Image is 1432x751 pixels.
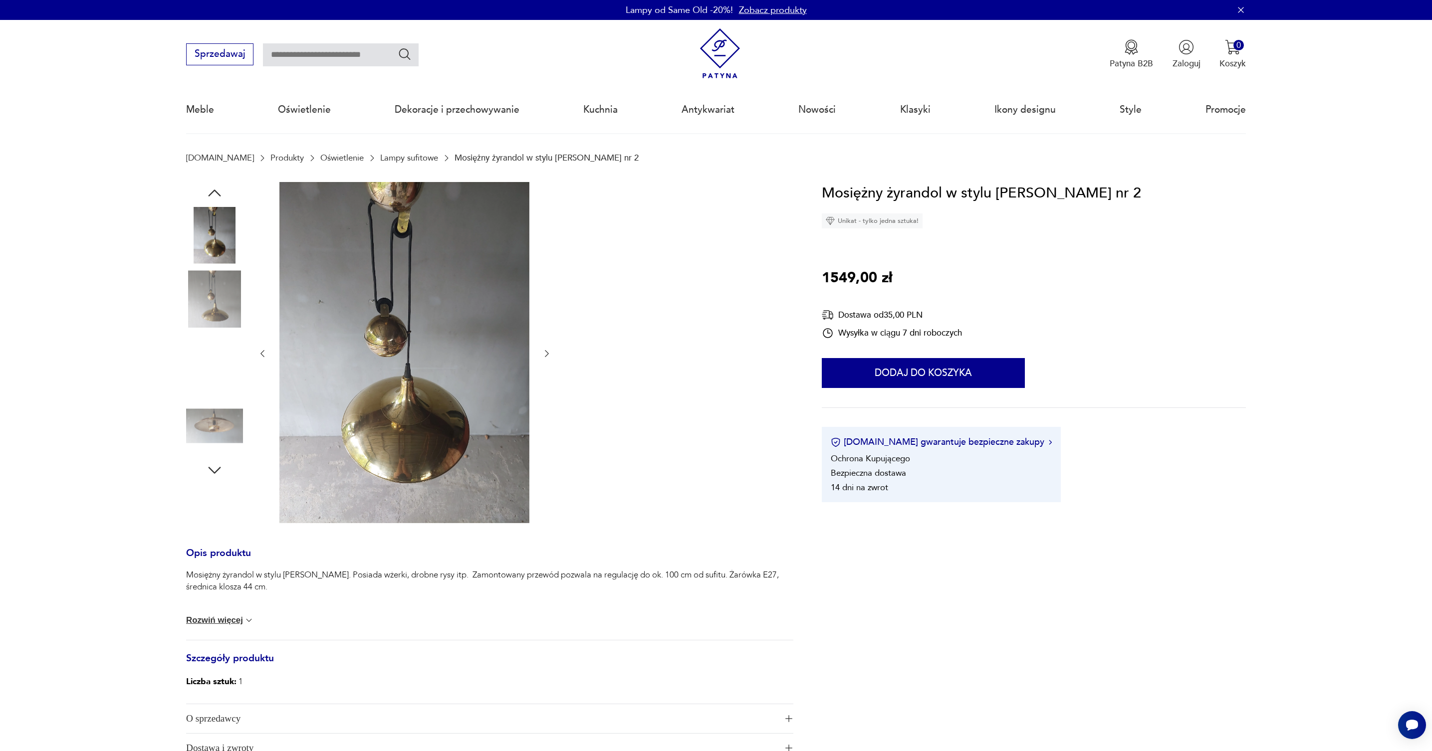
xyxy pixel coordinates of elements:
[1219,58,1246,69] p: Koszyk
[395,87,519,133] a: Dekoracje i przechowywanie
[994,87,1056,133] a: Ikony designu
[1233,40,1244,50] div: 0
[1110,58,1153,69] p: Patyna B2B
[455,153,639,163] p: Mosiężny żyrandol w stylu [PERSON_NAME] nr 2
[798,87,836,133] a: Nowości
[186,676,237,687] b: Liczba sztuk:
[244,615,254,625] img: chevron down
[1225,39,1240,55] img: Ikona koszyka
[279,182,529,524] img: Zdjęcie produktu Mosiężny żyrandol w stylu Floriana Schulza nr 2
[1173,58,1200,69] p: Zaloguj
[1398,711,1426,739] iframe: Smartsupp widget button
[1110,39,1153,69] a: Ikona medaluPatyna B2B
[822,309,962,321] div: Dostawa od 35,00 PLN
[822,327,962,339] div: Wysyłka w ciągu 7 dni roboczych
[186,704,793,733] button: Ikona plusaO sprzedawcy
[186,51,253,59] a: Sprzedawaj
[186,615,254,625] button: Rozwiń więcej
[826,216,835,225] img: Ikona diamentu
[1219,39,1246,69] button: 0Koszyk
[822,309,834,321] img: Ikona dostawy
[1110,39,1153,69] button: Patyna B2B
[831,467,906,479] li: Bezpieczna dostawa
[739,4,807,16] a: Zobacz produkty
[583,87,618,133] a: Kuchnia
[186,87,214,133] a: Meble
[1049,440,1052,445] img: Ikona strzałki w prawo
[186,655,793,675] h3: Szczegóły produktu
[831,437,841,447] img: Ikona certyfikatu
[186,550,793,569] h3: Opis produktu
[1179,39,1194,55] img: Ikonka użytkownika
[626,4,733,16] p: Lampy od Same Old -20%!
[1120,87,1142,133] a: Style
[695,28,745,79] img: Patyna - sklep z meblami i dekoracjami vintage
[682,87,734,133] a: Antykwariat
[822,358,1025,388] button: Dodaj do koszyka
[831,436,1052,448] button: [DOMAIN_NAME] gwarantuje bezpieczne zakupy
[186,43,253,65] button: Sprzedawaj
[822,182,1141,205] h1: Mosiężny żyrandol w stylu [PERSON_NAME] nr 2
[270,153,304,163] a: Produkty
[186,674,243,689] p: 1
[186,153,254,163] a: [DOMAIN_NAME]
[1205,87,1246,133] a: Promocje
[186,207,243,264] img: Zdjęcie produktu Mosiężny żyrandol w stylu Floriana Schulza nr 2
[822,213,923,228] div: Unikat - tylko jedna sztuka!
[186,270,243,327] img: Zdjęcie produktu Mosiężny żyrandol w stylu Floriana Schulza nr 2
[380,153,438,163] a: Lampy sufitowe
[186,397,243,454] img: Zdjęcie produktu Mosiężny żyrandol w stylu Floriana Schulza nr 2
[831,453,910,464] li: Ochrona Kupującego
[831,482,888,493] li: 14 dni na zwrot
[785,715,792,722] img: Ikona plusa
[1173,39,1200,69] button: Zaloguj
[278,87,331,133] a: Oświetlenie
[900,87,931,133] a: Klasyki
[1124,39,1139,55] img: Ikona medalu
[398,47,412,61] button: Szukaj
[822,267,892,290] p: 1549,00 zł
[186,334,243,391] img: Zdjęcie produktu Mosiężny żyrandol w stylu Floriana Schulza nr 2
[186,704,777,733] span: O sprzedawcy
[320,153,364,163] a: Oświetlenie
[186,569,793,593] p: Mosiężny żyrandol w stylu [PERSON_NAME]. Posiada wżerki, drobne rysy itp. Zamontowany przewód poz...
